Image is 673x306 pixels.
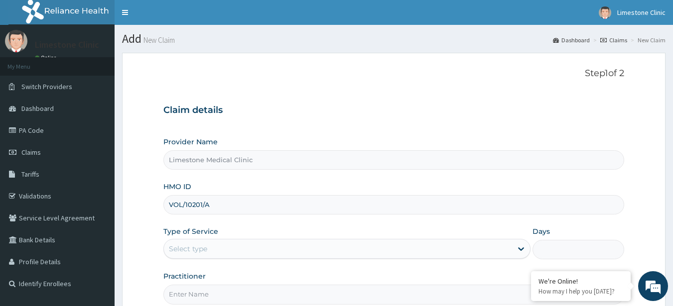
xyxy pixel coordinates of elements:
p: Limestone Clinic [35,40,99,49]
input: Enter HMO ID [163,195,625,214]
a: Dashboard [553,36,590,44]
span: Limestone Clinic [617,8,666,17]
p: Step 1 of 2 [163,68,625,79]
label: Type of Service [163,226,218,236]
p: How may I help you today? [538,287,623,296]
span: Claims [21,148,41,157]
small: New Claim [141,36,175,44]
label: Days [533,226,550,236]
img: User Image [5,30,27,52]
a: Online [35,54,59,61]
label: Practitioner [163,271,206,281]
span: Switch Providers [21,82,72,91]
label: Provider Name [163,137,218,147]
img: User Image [599,6,611,19]
div: Select type [169,244,207,254]
h3: Claim details [163,105,625,116]
li: New Claim [628,36,666,44]
span: Dashboard [21,104,54,113]
input: Enter Name [163,285,625,304]
span: Tariffs [21,170,39,179]
h1: Add [122,32,666,45]
label: HMO ID [163,182,191,192]
div: We're Online! [538,277,623,286]
a: Claims [600,36,627,44]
